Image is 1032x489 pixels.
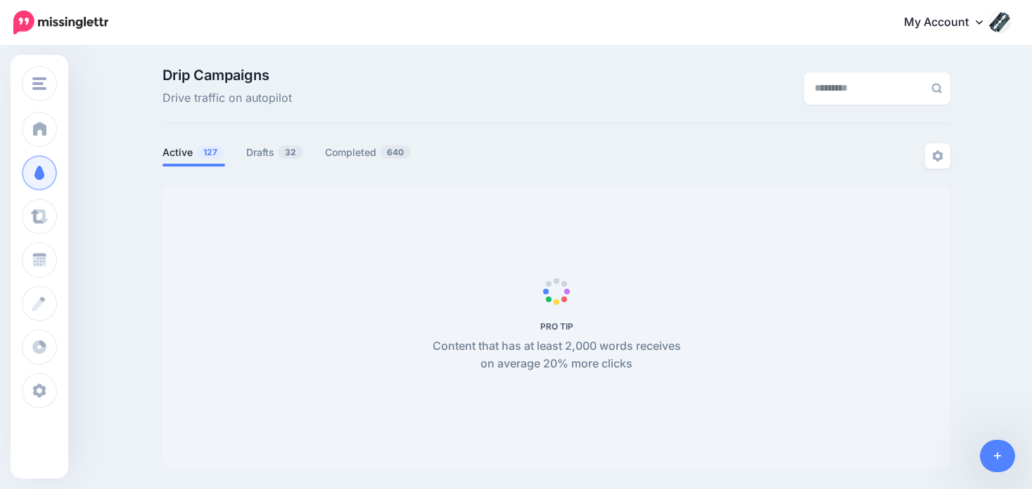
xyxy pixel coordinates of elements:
[163,144,225,161] a: Active127
[13,11,108,34] img: Missinglettr
[32,77,46,90] img: menu.png
[163,68,292,82] span: Drip Campaigns
[380,145,411,159] span: 640
[278,145,303,159] span: 32
[425,321,689,332] h5: PRO TIP
[425,337,689,374] p: Content that has at least 2,000 words receives on average 20% more clicks
[246,144,304,161] a: Drafts32
[931,83,942,93] img: search-grey-6.png
[163,89,292,107] span: Drive traffic on autopilot
[890,6,1011,40] a: My Account
[196,145,224,159] span: 127
[325,144,412,161] a: Completed640
[932,150,943,162] img: settings-grey.png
